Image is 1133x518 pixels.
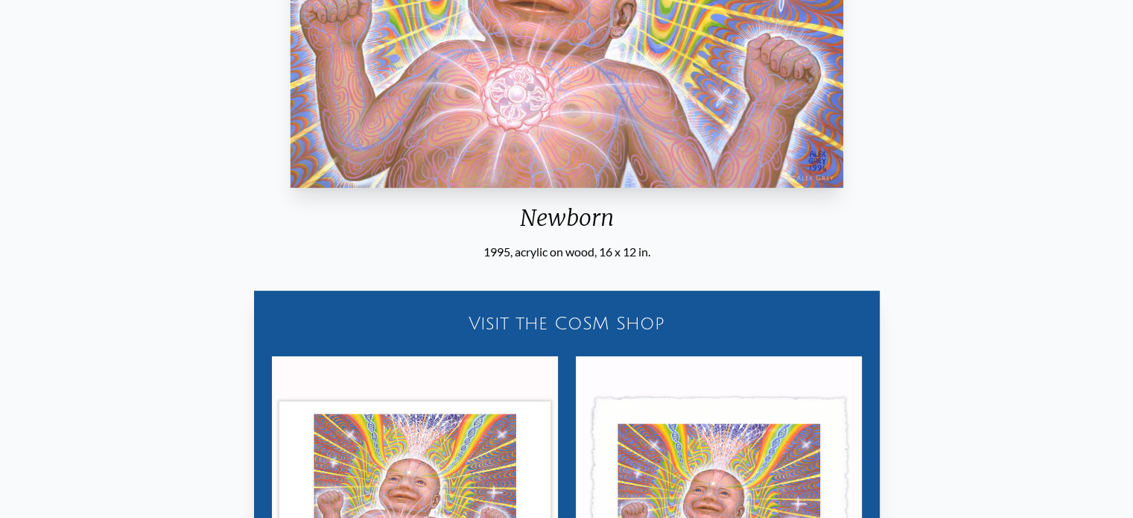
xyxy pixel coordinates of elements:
div: Newborn [284,204,850,243]
a: Visit the CoSM Shop [263,300,871,347]
div: 1995, acrylic on wood, 16 x 12 in. [284,243,850,261]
